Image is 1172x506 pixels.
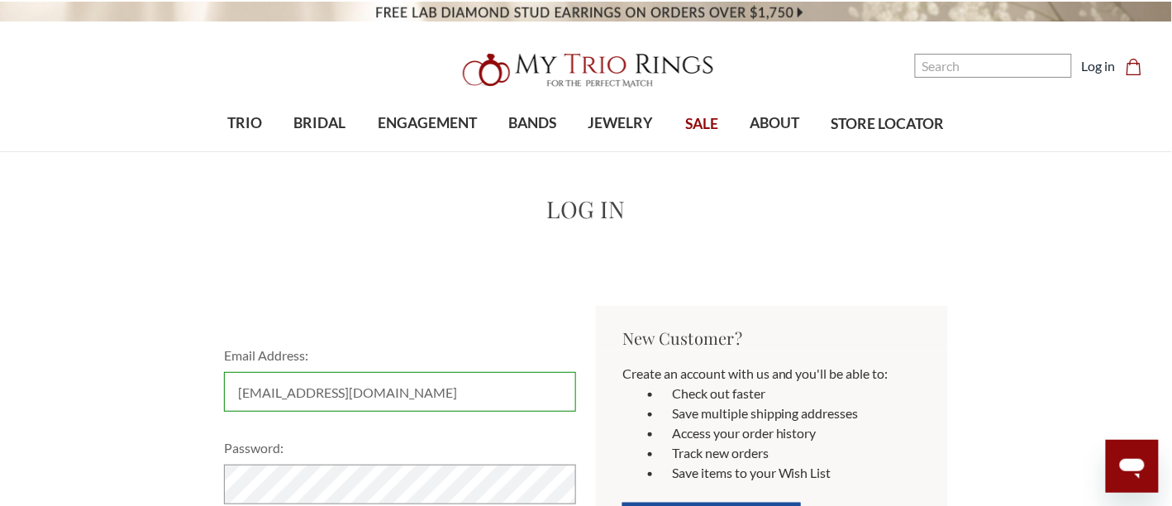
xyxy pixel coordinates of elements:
label: Password: [224,438,576,458]
a: SALE [669,98,734,151]
a: STORE LOCATOR [816,98,960,151]
a: Cart with 0 items [1126,56,1152,76]
button: submenu toggle [612,150,629,152]
svg: cart.cart_preview [1126,59,1142,75]
h2: New Customer? [622,326,922,351]
span: STORE LOCATOR [831,113,945,135]
li: Save items to your Wish List [662,463,922,483]
li: Check out faster [662,384,922,403]
span: TRIO [227,112,262,134]
li: Save multiple shipping addresses [662,403,922,423]
input: Search and use arrows or TAB to navigate results [915,54,1072,78]
button: submenu toggle [766,150,783,152]
li: Access your order history [662,423,922,443]
span: JEWELRY [588,112,654,134]
a: BRIDAL [278,97,361,150]
h1: Log in [214,192,958,227]
a: ABOUT [734,97,815,150]
a: My Trio Rings [340,44,832,97]
span: ABOUT [750,112,799,134]
a: TRIO [212,97,278,150]
a: Log in [1082,56,1116,76]
span: SALE [685,113,718,135]
span: BRIDAL [294,112,346,134]
p: Create an account with us and you'll be able to: [622,364,922,384]
li: Track new orders [662,443,922,463]
a: ENGAGEMENT [362,97,493,150]
button: submenu toggle [236,150,253,152]
a: JEWELRY [573,97,669,150]
img: My Trio Rings [454,44,718,97]
iframe: Button to launch messaging window [1106,440,1159,493]
button: submenu toggle [524,150,541,152]
a: BANDS [493,97,572,150]
span: ENGAGEMENT [378,112,477,134]
label: Email Address: [224,346,576,365]
button: submenu toggle [419,150,436,152]
button: submenu toggle [312,150,328,152]
span: BANDS [508,112,556,134]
